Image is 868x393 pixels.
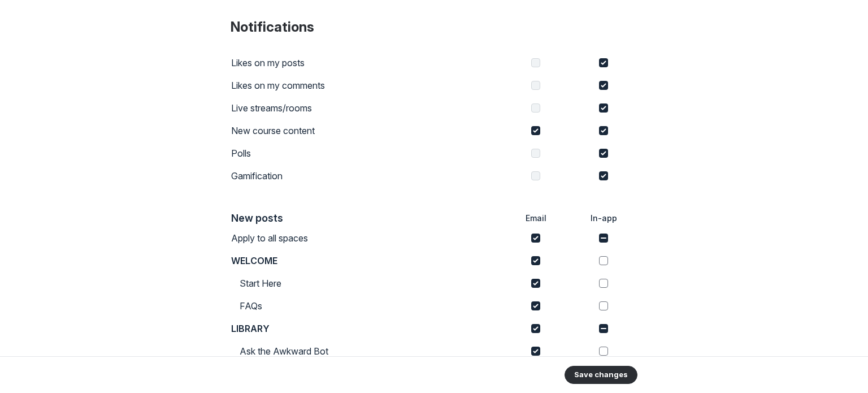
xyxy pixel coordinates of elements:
[231,210,502,227] th: New posts
[231,165,502,187] td: Gamification
[231,74,502,97] td: Likes on my comments
[240,299,262,313] p: FAQs
[231,97,502,119] td: Live streams/rooms
[565,366,637,384] button: Save changes
[231,119,502,142] td: New course content
[231,142,502,165] td: Polls
[231,227,502,249] td: Apply to all spaces
[231,317,502,340] td: LIBRARY
[231,51,502,74] td: Likes on my posts
[570,210,637,227] th: In-app
[240,344,328,358] p: Ask the Awkward Bot
[231,249,502,272] td: WELCOME
[502,210,570,227] th: Email
[231,18,637,36] h4: Notifications
[240,277,281,290] p: Start Here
